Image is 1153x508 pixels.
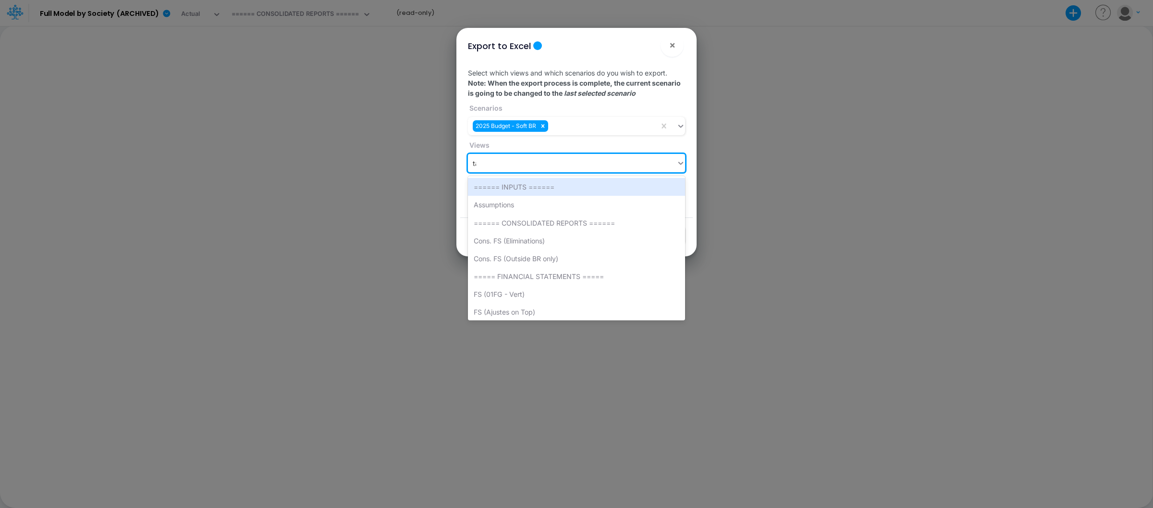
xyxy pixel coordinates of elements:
span: × [669,39,675,51]
div: 2025 Budget - Soft BR [473,120,538,132]
div: Assumptions [468,196,685,214]
div: Cons. FS (Eliminations) [468,232,685,250]
div: ===== FINANCIAL STATEMENTS ===== [468,267,685,285]
div: ====== CONSOLIDATED REPORTS ====== [468,214,685,232]
label: Scenarios [468,103,503,113]
div: ====== INPUTS ====== [468,178,685,196]
div: FS (01FG - Vert) [468,285,685,303]
strong: Note: When the export process is complete, the current scenario is going to be changed to the [468,79,681,97]
label: Views [468,140,490,150]
div: Tooltip anchor [533,41,542,50]
div: FS (Ajustes on Top) [468,303,685,321]
em: last selected scenario [564,89,636,97]
div: Select which views and which scenarios do you wish to export. [460,60,693,217]
div: Cons. FS (Outside BR only) [468,250,685,267]
div: Export to Excel [468,39,531,52]
button: Close [661,34,684,57]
